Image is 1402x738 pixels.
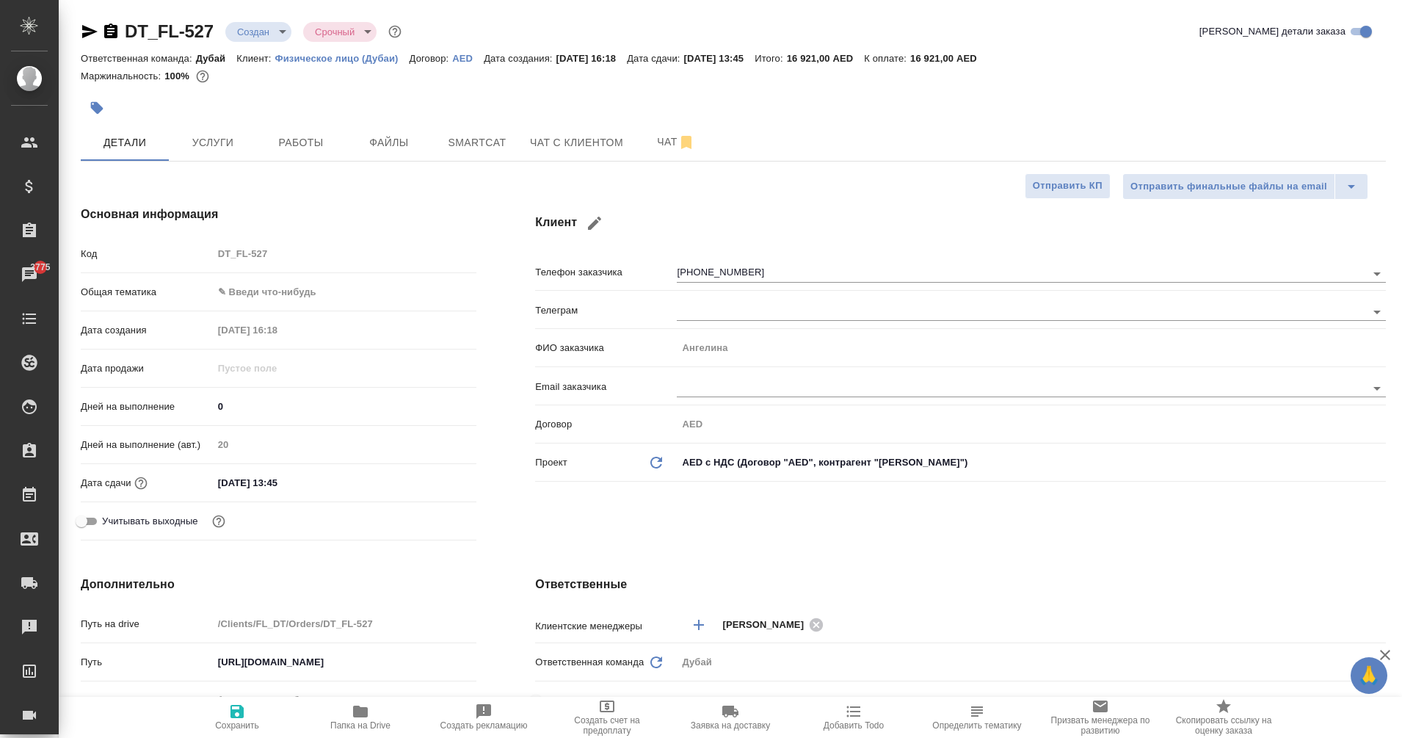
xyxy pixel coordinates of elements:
[535,341,677,355] p: ФИО заказчика
[1162,697,1285,738] button: Скопировать ссылку на оценку заказа
[556,693,636,708] span: Проектная группа
[213,396,477,417] input: ✎ Введи что-нибудь
[677,450,1386,475] div: AED с НДС (Договор "AED", контрагент "[PERSON_NAME]")
[1047,715,1153,736] span: Призвать менеджера по развитию
[225,22,291,42] div: Создан
[535,619,677,634] p: Клиентские менеджеры
[932,720,1021,731] span: Определить тематику
[442,134,512,152] span: Smartcat
[196,53,237,64] p: Дубай
[627,53,683,64] p: Дата сдачи:
[310,26,359,38] button: Срочный
[81,206,476,223] h4: Основная информация
[684,53,755,64] p: [DATE] 13:45
[792,697,915,738] button: Добавить Todo
[233,26,274,38] button: Создан
[1367,264,1387,284] button: Open
[303,22,377,42] div: Создан
[1378,623,1381,626] button: Open
[236,53,275,64] p: Клиент:
[641,133,711,151] span: Чат
[81,399,213,414] p: Дней на выполнение
[218,693,460,708] div: ✎ Введи что-нибудь
[1199,24,1345,39] span: [PERSON_NAME] детали заказа
[554,715,660,736] span: Создать счет на предоплату
[193,67,212,86] button: 0.00 AED;
[1130,178,1327,195] span: Отправить финальные файлы на email
[452,53,484,64] p: AED
[1122,173,1368,200] div: split button
[209,512,228,531] button: Выбери, если сб и вс нужно считать рабочими днями для выполнения заказа.
[535,417,677,432] p: Договор
[81,92,113,124] button: Добавить тэг
[530,134,623,152] span: Чат с клиентом
[422,697,545,738] button: Создать рекламацию
[535,380,677,394] p: Email заказчика
[213,434,477,455] input: Пустое поле
[535,206,1386,241] h4: Клиент
[677,650,1386,675] div: Дубай
[81,617,213,632] p: Путь на drive
[452,51,484,64] a: AED
[910,53,988,64] p: 16 921,00 AED
[178,134,248,152] span: Услуги
[90,134,160,152] span: Детали
[81,655,213,670] p: Путь
[218,285,460,300] div: ✎ Введи что-нибудь
[385,22,404,41] button: Доп статусы указывают на важность/срочность заказа
[131,474,150,493] button: Если добавить услуги и заполнить их объемом, то дата рассчитается автоматически
[213,243,477,264] input: Пустое поле
[1033,178,1103,195] span: Отправить КП
[81,285,213,300] p: Общая тематика
[213,688,477,713] div: ✎ Введи что-нибудь
[691,720,770,731] span: Заявка на доставку
[81,438,213,452] p: Дней на выполнение (авт.)
[213,613,477,634] input: Пустое поле
[677,413,1386,435] input: Пустое поле
[81,323,213,338] p: Дата создания
[556,53,628,64] p: [DATE] 16:18
[681,607,716,643] button: Добавить менеджера
[81,70,164,82] p: Маржинальность:
[484,53,556,64] p: Дата создания:
[1356,660,1381,691] span: 🙏
[722,618,813,632] span: [PERSON_NAME]
[213,472,341,493] input: ✎ Введи что-нибудь
[535,303,677,318] p: Телеграм
[164,70,193,82] p: 100%
[330,720,391,731] span: Папка на Drive
[787,53,865,64] p: 16 921,00 AED
[545,697,669,738] button: Создать счет на предоплату
[213,280,477,305] div: ✎ Введи что-нибудь
[125,21,214,41] a: DT_FL-527
[102,23,120,40] button: Скопировать ссылку
[213,319,341,341] input: Пустое поле
[81,576,476,593] h4: Дополнительно
[275,51,410,64] a: Физическое лицо (Дубаи)
[1122,173,1335,200] button: Отправить финальные файлы на email
[1367,378,1387,399] button: Open
[1367,302,1387,322] button: Open
[213,651,477,673] input: ✎ Введи что-нибудь
[824,720,884,731] span: Добавить Todo
[1025,173,1111,199] button: Отправить КП
[102,514,198,529] span: Учитывать выходные
[915,697,1039,738] button: Определить тематику
[535,655,644,670] p: Ответственная команда
[21,260,59,275] span: 3775
[1039,697,1162,738] button: Призвать менеджера по развитию
[215,720,259,731] span: Сохранить
[266,134,336,152] span: Работы
[81,476,131,491] p: Дата сдачи
[81,361,213,376] p: Дата продажи
[213,358,341,379] input: Пустое поле
[440,720,528,731] span: Создать рекламацию
[722,615,828,634] div: [PERSON_NAME]
[299,697,422,738] button: Папка на Drive
[81,23,98,40] button: Скопировать ссылку для ЯМессенджера
[864,53,910,64] p: К оплате:
[678,134,695,151] svg: Отписаться
[175,697,299,738] button: Сохранить
[4,256,55,293] a: 3775
[535,455,567,470] p: Проект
